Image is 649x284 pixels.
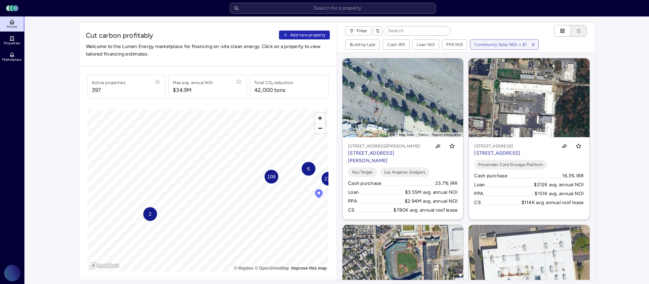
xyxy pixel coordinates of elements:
button: Cash IRR [383,40,409,49]
div: CS [348,206,355,214]
div: PPA [474,190,483,198]
div: $114K avg. annual roof lease [522,199,584,206]
p: [STREET_ADDRESS] [474,143,520,150]
button: Filter [345,26,372,35]
a: Map feedback [291,266,327,271]
a: Map[STREET_ADDRESS][STREET_ADDRESS]Toggle favoriteProvender Cold Storage PlatformCash purchase16.... [469,58,589,220]
button: Toggle favorite [573,141,584,152]
button: List view [564,25,587,37]
div: PPA [348,198,357,205]
button: Cards view [554,25,571,37]
div: 16.3% IRR [562,172,584,180]
button: Building type [346,40,380,49]
div: Map marker [302,162,315,176]
p: [STREET_ADDRESS] [474,150,520,157]
div: Loan [348,189,359,196]
div: Active properties [92,79,126,86]
div: Cash purchase [474,172,507,180]
button: Zoom in [315,113,325,123]
div: Cash purchase [348,180,381,187]
span: 279 [324,175,332,182]
a: Mapbox [234,266,254,271]
div: $2.94M avg. annual NOI [405,198,458,205]
span: $34.9M [173,86,212,94]
span: Properties [4,41,20,45]
span: Home [7,25,17,29]
a: Mapbox logo [89,262,120,270]
div: 23.7% IRR [435,180,458,187]
span: Marketplace [2,58,21,62]
div: Map marker [143,207,157,221]
input: Search [384,26,450,35]
div: Map marker [265,170,278,184]
input: Search for a property [230,3,436,14]
button: PPA NOI [442,40,467,49]
button: Community Solar NOI: ≥ $1 [470,40,528,49]
div: Max avg. annual NOI [173,79,212,86]
span: Cut carbon profitably [86,31,277,40]
span: Add new property [290,32,325,38]
div: PPA NOI [446,41,463,48]
span: Provender Cold Storage Platform [478,161,543,168]
div: Building type [350,41,376,48]
button: Zoom out [315,123,325,133]
div: Cash IRR [387,41,405,48]
button: Add new property [279,31,330,39]
div: Loan [474,181,485,189]
div: Map marker [314,188,324,201]
div: $3.55M avg. annual NOI [405,189,458,196]
div: 42,000 tons [254,86,285,94]
button: Toggle favorite [447,141,458,152]
span: Los Angeles Dodgers [384,169,426,176]
p: [STREET_ADDRESS][PERSON_NAME] [348,143,428,150]
a: OpenStreetMap [255,266,289,271]
span: Welcome to the Lumen Energy marketplace for financing on-site clean energy. Click on a property t... [86,43,330,58]
div: $212K avg. annual NOI [534,181,584,189]
div: $780K avg. annual roof lease [393,206,458,214]
div: Total CO₂ reduction [254,79,293,86]
a: Map[STREET_ADDRESS][PERSON_NAME][STREET_ADDRESS][PERSON_NAME]Toggle favoriteKey TargetLos Angeles... [343,58,463,220]
div: $151K avg. annual NOI [535,190,584,198]
span: Zoom out [315,123,325,133]
span: 6 [307,165,310,173]
button: Loan NOI [413,40,439,49]
div: CS [474,199,481,206]
p: [STREET_ADDRESS][PERSON_NAME] [348,150,428,165]
div: Community Solar NOI: ≥ $1 [474,41,527,48]
span: 2 [148,210,151,218]
div: Map marker [322,172,335,186]
span: Key Target [352,169,373,176]
span: 108 [267,173,275,180]
span: 397 [92,86,126,94]
span: Filter [357,27,367,34]
canvas: Map [87,110,329,272]
div: Loan NOI [417,41,435,48]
